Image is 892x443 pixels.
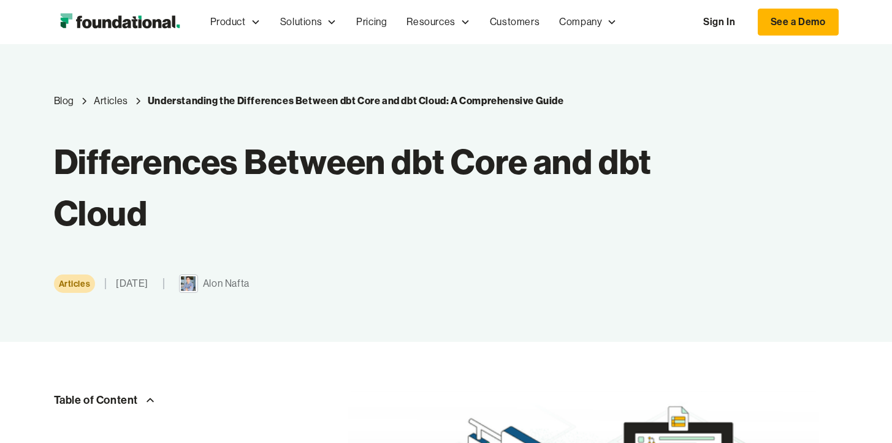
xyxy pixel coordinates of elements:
[54,10,186,34] a: home
[397,2,479,42] div: Resources
[148,93,564,109] div: Understanding the Differences Between dbt Core and dbt Cloud: A Comprehensive Guide
[94,93,128,109] a: Category
[559,14,602,30] div: Company
[406,14,455,30] div: Resources
[54,10,186,34] img: Foundational Logo
[148,93,564,109] a: Current blog
[270,2,346,42] div: Solutions
[691,9,747,35] a: Sign In
[54,275,96,293] a: Category
[54,391,139,409] div: Table of Content
[59,277,91,290] div: Articles
[758,9,839,36] a: See a Demo
[94,93,128,109] div: Articles
[346,2,397,42] a: Pricing
[280,14,322,30] div: Solutions
[831,384,892,443] iframe: Chat Widget
[200,2,270,42] div: Product
[203,276,250,292] div: Alon Nafta
[116,276,148,292] div: [DATE]
[549,2,627,42] div: Company
[143,393,158,407] img: Arrow
[54,93,74,109] a: Blog
[210,14,246,30] div: Product
[480,2,549,42] a: Customers
[54,136,682,239] h1: Differences Between dbt Core and dbt Cloud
